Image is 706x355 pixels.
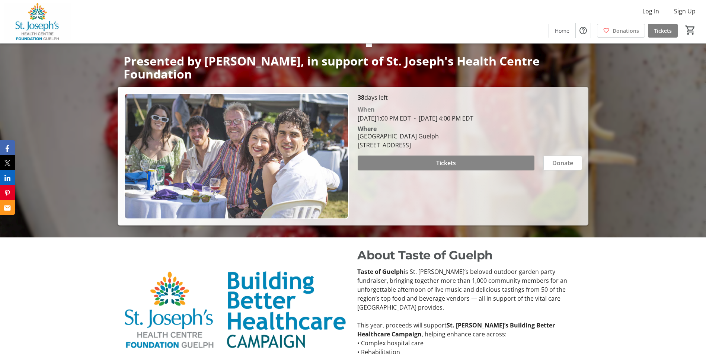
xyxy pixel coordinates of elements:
[668,5,702,17] button: Sign Up
[357,321,584,339] p: This year, proceeds will support , helping enhance care across:
[357,321,555,338] strong: St. [PERSON_NAME]’s Building Better Healthcare Campaign
[357,246,584,264] p: About Taste of Guelph
[613,27,639,35] span: Donations
[555,27,569,35] span: Home
[597,24,645,38] a: Donations
[636,5,665,17] button: Log In
[358,105,375,114] div: When
[411,114,473,122] span: [DATE] 4:00 PM EDT
[358,132,439,141] div: [GEOGRAPHIC_DATA] Guelph
[654,27,672,35] span: Tickets
[549,24,575,38] a: Home
[4,3,71,40] img: St. Joseph's Health Centre Foundation Guelph's Logo
[357,339,584,348] p: • Complex hospital care
[436,159,456,167] span: Tickets
[358,126,377,132] div: Where
[124,93,348,219] img: Campaign CTA Media Photo
[411,114,419,122] span: -
[552,159,573,167] span: Donate
[358,141,439,150] div: [STREET_ADDRESS]
[358,93,364,102] span: 38
[124,54,582,80] p: Presented by [PERSON_NAME], in support of St. Joseph's Health Centre Foundation
[357,267,584,312] p: is St. [PERSON_NAME]’s beloved outdoor garden party fundraiser, bringing together more than 1,000...
[358,93,582,102] p: days left
[358,156,534,170] button: Tickets
[674,7,696,16] span: Sign Up
[358,114,411,122] span: [DATE] 1:00 PM EDT
[648,24,678,38] a: Tickets
[576,23,591,38] button: Help
[642,7,659,16] span: Log In
[357,268,404,276] strong: Taste of Guelph
[684,23,697,37] button: Cart
[543,156,582,170] button: Donate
